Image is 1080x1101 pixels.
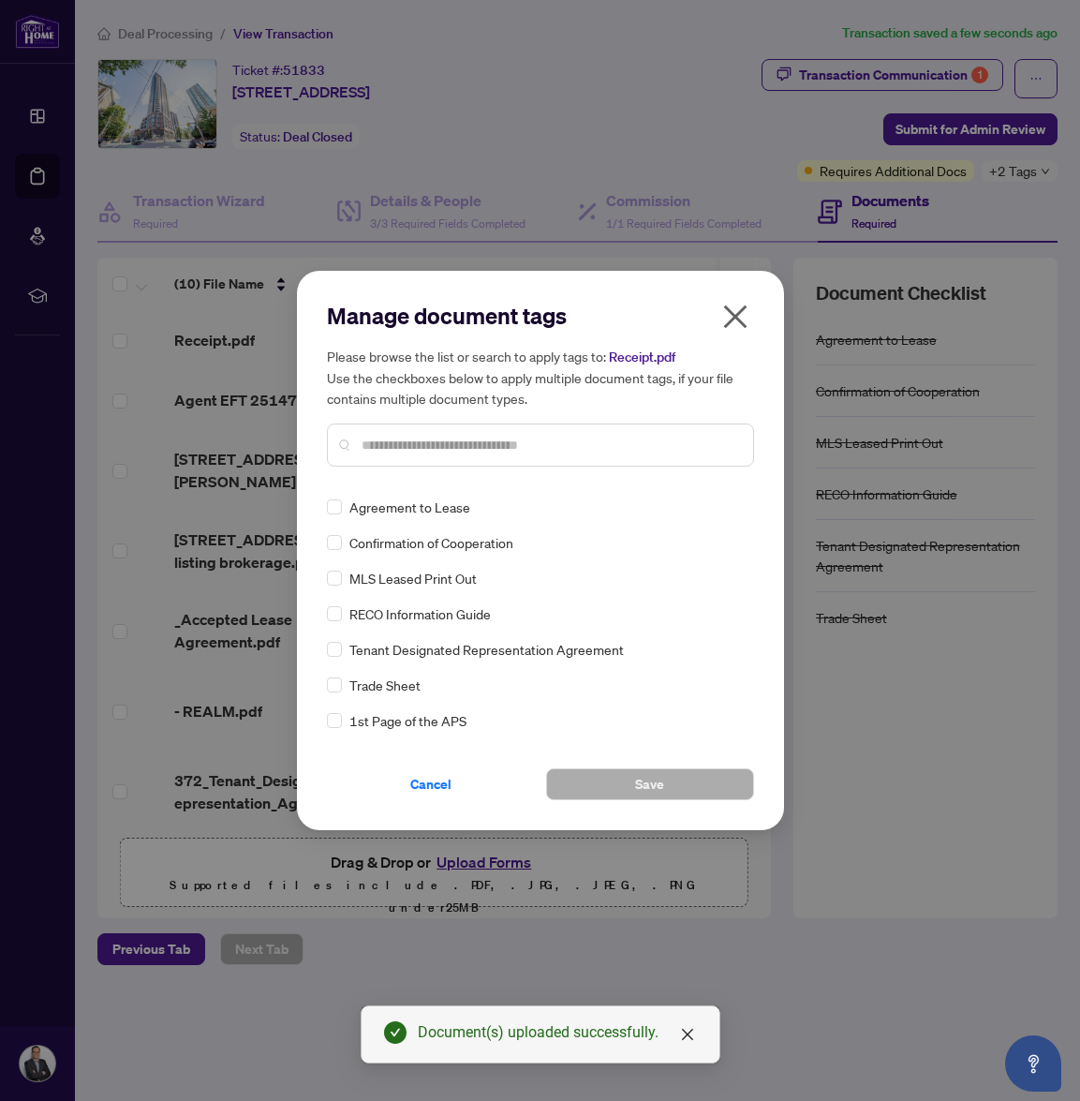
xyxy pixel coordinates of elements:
[349,603,491,624] span: RECO Information Guide
[327,346,754,409] h5: Please browse the list or search to apply tags to: Use the checkboxes below to apply multiple doc...
[349,639,624,660] span: Tenant Designated Representation Agreement
[349,497,470,517] span: Agreement to Lease
[546,768,754,800] button: Save
[1005,1035,1061,1092] button: Open asap
[418,1021,697,1044] div: Document(s) uploaded successfully.
[349,532,513,553] span: Confirmation of Cooperation
[327,768,535,800] button: Cancel
[410,769,451,799] span: Cancel
[349,568,477,588] span: MLS Leased Print Out
[720,302,750,332] span: close
[677,1024,698,1045] a: Close
[349,710,466,731] span: 1st Page of the APS
[327,301,754,331] h2: Manage document tags
[384,1021,407,1044] span: check-circle
[680,1027,695,1042] span: close
[609,349,675,365] span: Receipt.pdf
[349,675,421,695] span: Trade Sheet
